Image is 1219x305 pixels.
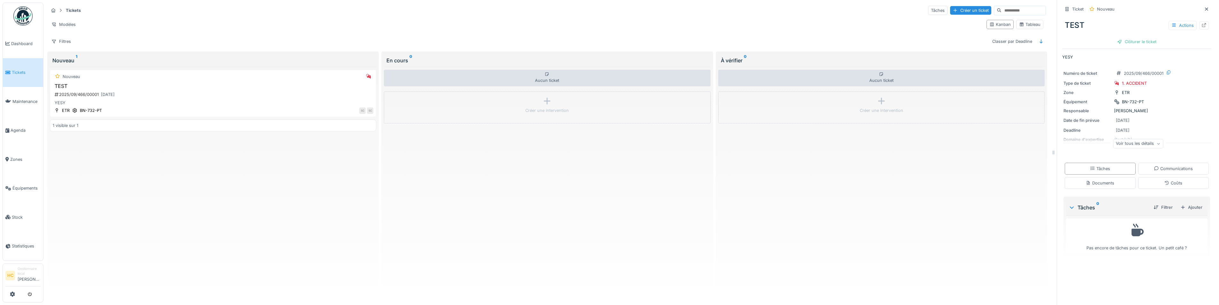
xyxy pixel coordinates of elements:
[5,271,15,280] li: HC
[3,58,43,87] a: Tickets
[13,6,33,26] img: Badge_color-CXgf-gQk.svg
[1169,21,1197,30] div: Actions
[53,122,78,129] div: 1 visible sur 1
[860,107,903,113] div: Créer une intervention
[1154,166,1193,172] div: Communications
[49,37,74,46] div: Filtres
[1069,204,1148,211] div: Tâches
[989,37,1035,46] div: Classer par Deadline
[1063,70,1111,76] div: Numéro de ticket
[12,185,41,191] span: Équipements
[53,83,373,89] h3: TEST
[53,100,373,106] div: YESY
[367,107,373,114] div: SC
[3,203,43,232] a: Stock
[384,70,710,86] div: Aucun ticket
[49,20,79,29] div: Modèles
[101,91,115,98] div: [DATE]
[718,70,1045,86] div: Aucun ticket
[3,29,43,58] a: Dashboard
[1096,204,1099,211] sup: 0
[1019,21,1040,27] div: Tableau
[1063,117,1111,123] div: Date de fin prévue
[63,7,83,13] strong: Tickets
[18,266,41,276] div: Gestionnaire local
[1063,99,1111,105] div: Équipement
[1062,17,1211,34] div: TEST
[928,6,948,15] div: Tâches
[744,57,747,64] sup: 0
[1113,139,1163,148] div: Voir tous les détails
[409,57,412,64] sup: 0
[1122,80,1147,86] div: 1. ACCIDENT
[11,127,41,133] span: Agenda
[1063,90,1111,96] div: Zone
[12,98,41,105] span: Maintenance
[1115,37,1159,46] div: Clôturer le ticket
[63,74,80,80] div: Nouveau
[1151,203,1175,212] div: Filtrer
[1090,166,1110,172] div: Tâches
[3,116,43,145] a: Agenda
[1072,6,1084,12] div: Ticket
[989,21,1011,27] div: Kanban
[12,243,41,249] span: Statistiques
[54,90,373,98] div: 2025/09/466/00001
[1124,70,1163,76] div: 2025/09/466/00001
[1063,108,1111,114] div: Responsable
[62,107,70,113] div: ETR
[3,174,43,203] a: Équipements
[1070,221,1203,251] div: Pas encore de tâches pour ce ticket. Un petit café ?
[1122,90,1130,96] div: ETR
[1063,127,1111,133] div: Deadline
[1097,6,1115,12] div: Nouveau
[1164,180,1182,186] div: Coûts
[80,107,102,113] div: BN-732-PT
[386,57,708,64] div: En cours
[1063,108,1210,114] div: [PERSON_NAME]
[10,156,41,162] span: Zones
[5,266,41,286] a: HC Gestionnaire local[PERSON_NAME]
[1116,117,1130,123] div: [DATE]
[52,57,374,64] div: Nouveau
[1116,127,1130,133] div: [DATE]
[1062,54,1211,60] p: YESY
[12,69,41,75] span: Tickets
[1063,80,1111,86] div: Type de ticket
[11,41,41,47] span: Dashboard
[12,214,41,220] span: Stock
[18,266,41,285] li: [PERSON_NAME]
[1178,203,1205,212] div: Ajouter
[76,57,77,64] sup: 1
[525,107,569,113] div: Créer une intervention
[950,6,991,15] div: Créer un ticket
[1122,99,1144,105] div: BN-732-PT
[3,145,43,174] a: Zones
[359,107,366,114] div: SC
[721,57,1042,64] div: À vérifier
[3,232,43,261] a: Statistiques
[1086,180,1114,186] div: Documents
[3,87,43,116] a: Maintenance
